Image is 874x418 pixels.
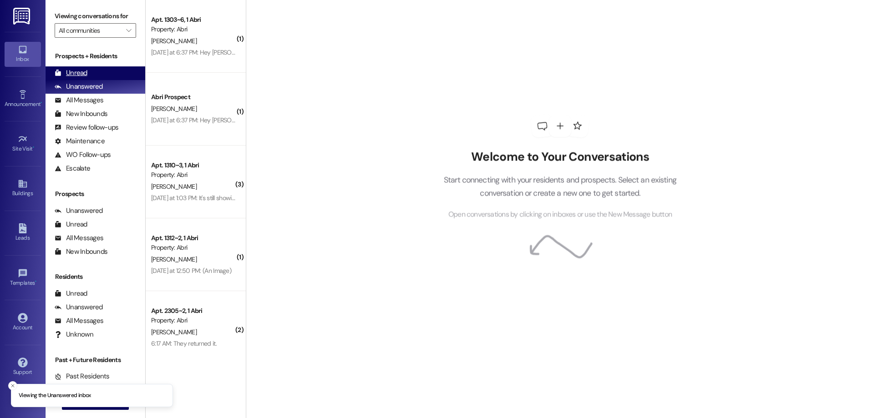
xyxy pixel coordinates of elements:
[19,392,91,400] p: Viewing the Unanswered inbox
[13,8,32,25] img: ResiDesk Logo
[430,173,690,199] p: Start connecting with your residents and prospects. Select an existing conversation or create a n...
[55,136,105,146] div: Maintenance
[55,247,107,257] div: New Inbounds
[46,272,145,282] div: Residents
[151,37,197,45] span: [PERSON_NAME]
[8,381,17,390] button: Close toast
[5,266,41,290] a: Templates •
[151,267,231,275] div: [DATE] at 12:50 PM: (An Image)
[5,42,41,66] a: Inbox
[55,150,111,160] div: WO Follow-ups
[151,116,483,124] div: [DATE] at 6:37 PM: Hey [PERSON_NAME], we're just checking - we haven't been able to find anything...
[41,100,42,106] span: •
[55,96,103,105] div: All Messages
[46,355,145,365] div: Past + Future Residents
[5,310,41,335] a: Account
[151,161,235,170] div: Apt. 1310~3, 1 Abri
[151,255,197,263] span: [PERSON_NAME]
[46,189,145,199] div: Prospects
[151,105,197,113] span: [PERSON_NAME]
[151,15,235,25] div: Apt. 1303~6, 1 Abri
[151,306,235,316] div: Apt. 2305~2, 1 Abri
[55,289,87,298] div: Unread
[55,109,107,119] div: New Inbounds
[5,355,41,379] a: Support
[55,9,136,23] label: Viewing conversations for
[151,170,235,180] div: Property: Abri
[5,221,41,245] a: Leads
[126,27,131,34] i: 
[151,92,235,102] div: Abri Prospect
[151,316,235,325] div: Property: Abri
[151,194,273,202] div: [DATE] at 1:03 PM: It's still showing 380 for rent.
[55,206,103,216] div: Unanswered
[55,233,103,243] div: All Messages
[35,278,36,285] span: •
[151,328,197,336] span: [PERSON_NAME]
[5,131,41,156] a: Site Visit •
[151,233,235,243] div: Apt. 1312~2, 1 Abri
[46,51,145,61] div: Prospects + Residents
[151,243,235,252] div: Property: Abri
[55,220,87,229] div: Unread
[151,25,235,34] div: Property: Abri
[55,82,103,91] div: Unanswered
[55,123,118,132] div: Review follow-ups
[55,302,103,312] div: Unanswered
[55,316,103,326] div: All Messages
[151,339,217,347] div: 6:17 AM: They returned it.
[5,176,41,201] a: Buildings
[33,144,34,151] span: •
[55,330,93,339] div: Unknown
[430,150,690,164] h2: Welcome to Your Conversations
[151,182,197,191] span: [PERSON_NAME]
[59,23,122,38] input: All communities
[151,48,483,56] div: [DATE] at 6:37 PM: Hey [PERSON_NAME], we're just checking - we haven't been able to find anything...
[448,209,672,220] span: Open conversations by clicking on inboxes or use the New Message button
[55,164,90,173] div: Escalate
[55,372,110,381] div: Past Residents
[55,68,87,78] div: Unread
